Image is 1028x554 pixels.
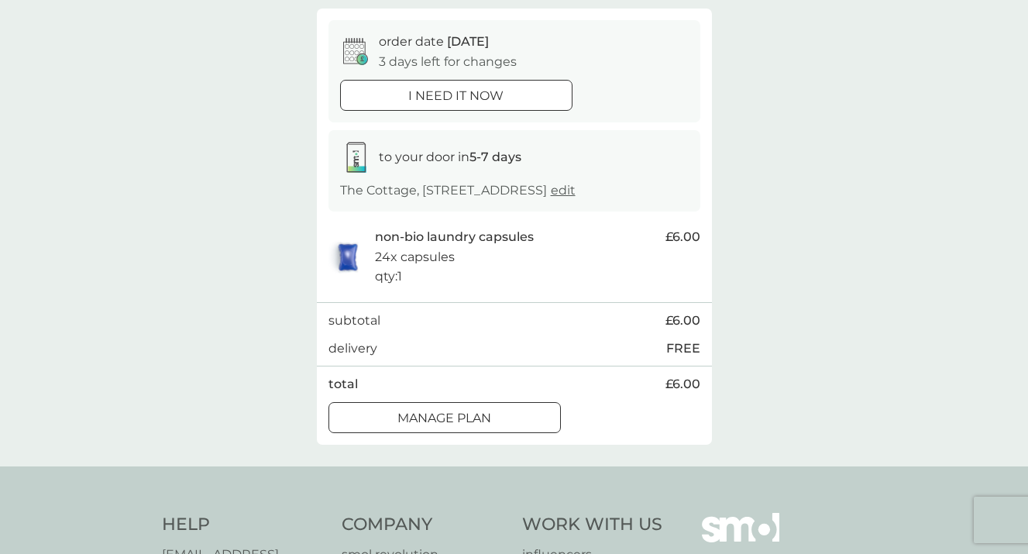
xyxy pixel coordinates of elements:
button: Manage plan [328,402,561,433]
strong: 5-7 days [469,150,521,164]
span: £6.00 [665,374,700,394]
span: £6.00 [665,227,700,247]
span: to your door in [379,150,521,164]
p: i need it now [408,86,504,106]
p: The Cottage, [STREET_ADDRESS] [340,181,576,201]
p: 24x capsules [375,247,455,267]
p: delivery [328,339,377,359]
p: total [328,374,358,394]
p: Manage plan [397,408,491,428]
p: FREE [666,339,700,359]
p: subtotal [328,311,380,331]
h4: Work With Us [522,513,662,537]
button: i need it now [340,80,572,111]
p: order date [379,32,489,52]
span: £6.00 [665,311,700,331]
p: qty : 1 [375,267,402,287]
p: 3 days left for changes [379,52,517,72]
span: [DATE] [447,34,489,49]
p: non-bio laundry capsules [375,227,534,247]
h4: Company [342,513,507,537]
h4: Help [162,513,327,537]
a: edit [551,183,576,198]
